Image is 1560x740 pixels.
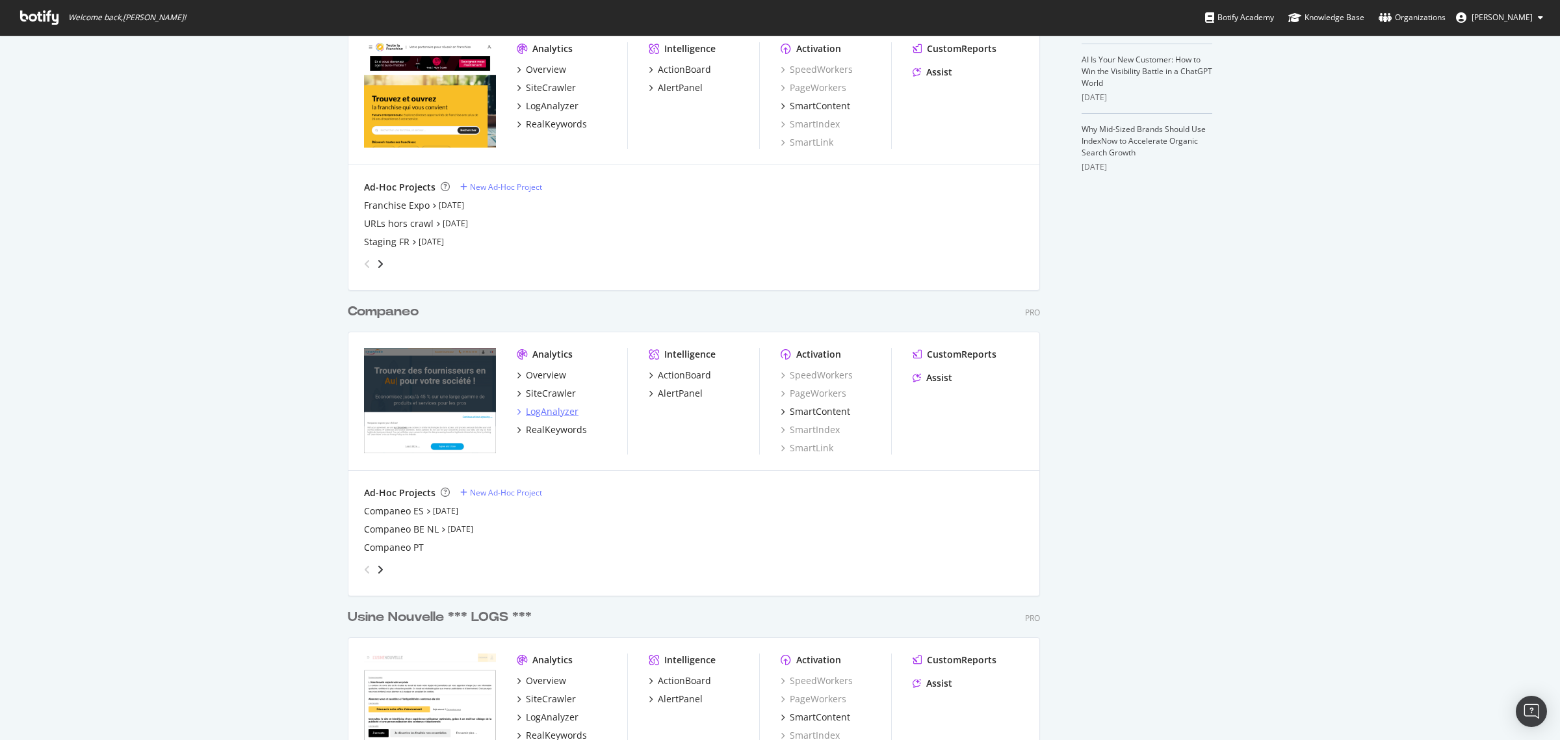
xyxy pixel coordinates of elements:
[664,42,716,55] div: Intelligence
[526,118,587,131] div: RealKeywords
[796,42,841,55] div: Activation
[517,81,576,94] a: SiteCrawler
[439,200,464,211] a: [DATE]
[927,654,996,667] div: CustomReports
[1446,7,1553,28] button: [PERSON_NAME]
[460,487,542,498] a: New Ad-Hoc Project
[649,387,703,400] a: AlertPanel
[470,181,542,192] div: New Ad-Hoc Project
[649,693,703,706] a: AlertPanel
[433,505,458,516] a: [DATE]
[1082,161,1212,173] div: [DATE]
[364,348,496,453] img: companeo.com
[927,348,996,361] div: CustomReports
[517,369,566,382] a: Overview
[658,693,703,706] div: AlertPanel
[913,371,952,384] a: Assist
[526,711,578,724] div: LogAnalyzer
[781,99,850,112] a: SmartContent
[1082,124,1206,158] a: Why Mid-Sized Brands Should Use IndexNow to Accelerate Organic Search Growth
[1516,696,1547,727] div: Open Intercom Messenger
[926,677,952,690] div: Assist
[790,405,850,418] div: SmartContent
[1288,11,1364,24] div: Knowledge Base
[448,523,473,535] a: [DATE]
[364,486,435,499] div: Ad-Hoc Projects
[364,181,435,194] div: Ad-Hoc Projects
[443,218,468,229] a: [DATE]
[532,348,573,361] div: Analytics
[781,63,853,76] a: SpeedWorkers
[790,711,850,724] div: SmartContent
[460,181,542,192] a: New Ad-Hoc Project
[364,523,439,536] a: Companeo BE NL
[517,674,566,687] a: Overview
[517,63,566,76] a: Overview
[781,423,840,436] a: SmartIndex
[781,81,846,94] a: PageWorkers
[376,258,385,271] div: angle-right
[517,118,587,131] a: RealKeywords
[1082,54,1212,88] a: AI Is Your New Customer: How to Win the Visibility Battle in a ChatGPT World
[781,369,853,382] a: SpeedWorkers
[419,236,444,247] a: [DATE]
[658,387,703,400] div: AlertPanel
[649,369,711,382] a: ActionBoard
[526,99,578,112] div: LogAnalyzer
[359,559,376,580] div: angle-left
[781,136,833,149] a: SmartLink
[517,387,576,400] a: SiteCrawler
[913,654,996,667] a: CustomReports
[348,302,419,321] div: Companeo
[1379,11,1446,24] div: Organizations
[781,118,840,131] a: SmartIndex
[781,674,853,687] a: SpeedWorkers
[781,693,846,706] a: PageWorkers
[664,654,716,667] div: Intelligence
[781,405,850,418] a: SmartContent
[526,693,576,706] div: SiteCrawler
[364,235,409,248] a: Staging FR
[364,42,496,148] img: toute-la-franchise.com
[526,81,576,94] div: SiteCrawler
[927,42,996,55] div: CustomReports
[364,217,434,230] a: URLs hors crawl
[649,674,711,687] a: ActionBoard
[781,442,833,455] a: SmartLink
[926,371,952,384] div: Assist
[526,674,566,687] div: Overview
[68,12,186,23] span: Welcome back, [PERSON_NAME] !
[926,66,952,79] div: Assist
[649,63,711,76] a: ActionBoard
[517,99,578,112] a: LogAnalyzer
[658,63,711,76] div: ActionBoard
[359,254,376,274] div: angle-left
[913,677,952,690] a: Assist
[913,66,952,79] a: Assist
[658,81,703,94] div: AlertPanel
[649,81,703,94] a: AlertPanel
[517,423,587,436] a: RealKeywords
[364,199,430,212] a: Franchise Expo
[658,674,711,687] div: ActionBoard
[532,654,573,667] div: Analytics
[526,423,587,436] div: RealKeywords
[658,369,711,382] div: ActionBoard
[790,99,850,112] div: SmartContent
[781,387,846,400] div: PageWorkers
[1205,11,1274,24] div: Botify Academy
[796,348,841,361] div: Activation
[664,348,716,361] div: Intelligence
[364,505,424,518] a: Companeo ES
[517,693,576,706] a: SiteCrawler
